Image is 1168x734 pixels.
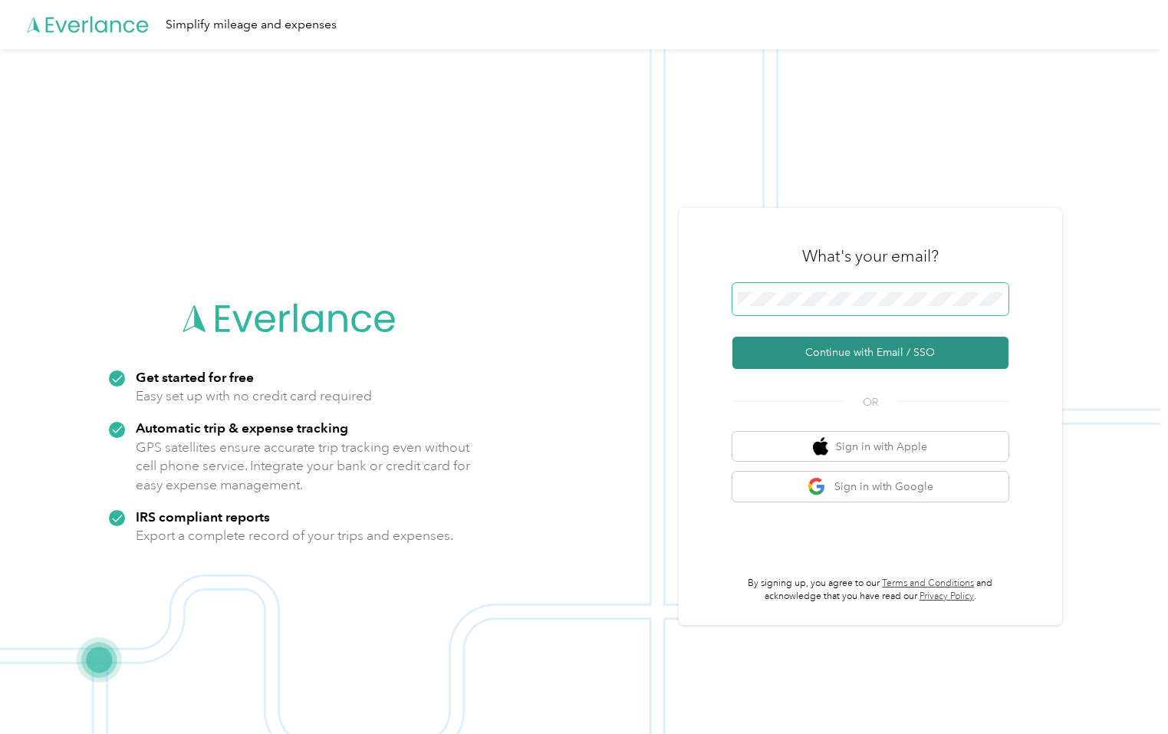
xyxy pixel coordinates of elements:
p: By signing up, you agree to our and acknowledge that you have read our . [732,577,1008,604]
button: google logoSign in with Google [732,472,1008,502]
div: Simplify mileage and expenses [166,15,337,35]
strong: IRS compliant reports [136,509,270,525]
strong: Automatic trip & expense tracking [136,420,348,436]
h3: What's your email? [802,245,939,267]
p: GPS satellites ensure accurate trip tracking even without cell phone service. Integrate your bank... [136,438,471,495]
p: Export a complete record of your trips and expenses. [136,526,453,545]
img: google logo [808,477,827,496]
button: apple logoSign in with Apple [732,432,1008,462]
button: Continue with Email / SSO [732,337,1008,369]
a: Terms and Conditions [882,578,974,589]
span: OR [844,394,897,410]
p: Easy set up with no credit card required [136,387,372,406]
a: Privacy Policy [920,591,974,602]
img: apple logo [813,437,828,456]
strong: Get started for free [136,369,254,385]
